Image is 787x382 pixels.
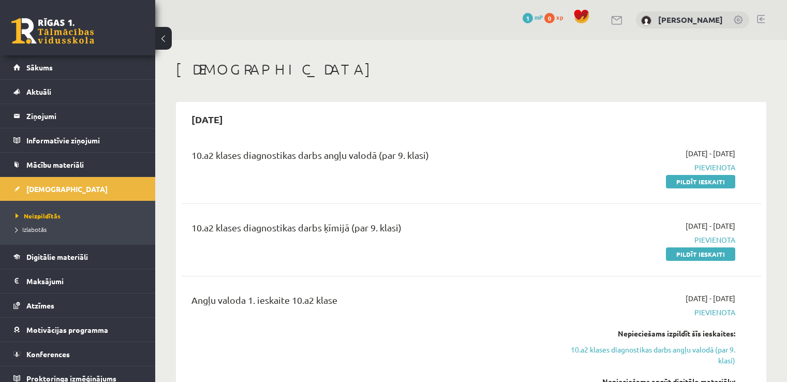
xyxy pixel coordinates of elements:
[16,225,47,233] span: Izlabotās
[534,13,543,21] span: mP
[191,148,549,167] div: 10.a2 klases diagnostikas darbs angļu valodā (par 9. klasi)
[13,128,142,152] a: Informatīvie ziņojumi
[26,325,108,334] span: Motivācijas programma
[26,160,84,169] span: Mācību materiāli
[666,247,735,261] a: Pildīt ieskaiti
[658,14,723,25] a: [PERSON_NAME]
[16,225,145,234] a: Izlabotās
[13,293,142,317] a: Atzīmes
[16,212,61,220] span: Neizpildītās
[13,318,142,342] a: Motivācijas programma
[523,13,533,23] span: 1
[176,61,766,78] h1: [DEMOGRAPHIC_DATA]
[13,245,142,269] a: Digitālie materiāli
[26,104,142,128] legend: Ziņojumi
[191,221,549,240] div: 10.a2 klases diagnostikas darbs ķīmijā (par 9. klasi)
[26,87,51,96] span: Aktuāli
[565,162,735,173] span: Pievienota
[544,13,568,21] a: 0 xp
[13,342,142,366] a: Konferences
[181,107,233,131] h2: [DATE]
[565,328,735,339] div: Nepieciešams izpildīt šīs ieskaites:
[565,234,735,245] span: Pievienota
[191,293,549,312] div: Angļu valoda 1. ieskaite 10.a2 klase
[13,153,142,177] a: Mācību materiāli
[686,221,735,231] span: [DATE] - [DATE]
[544,13,555,23] span: 0
[523,13,543,21] a: 1 mP
[26,301,54,310] span: Atzīmes
[26,269,142,293] legend: Maksājumi
[26,128,142,152] legend: Informatīvie ziņojumi
[26,252,88,261] span: Digitālie materiāli
[13,269,142,293] a: Maksājumi
[16,211,145,221] a: Neizpildītās
[26,349,70,359] span: Konferences
[13,80,142,104] a: Aktuāli
[26,184,108,194] span: [DEMOGRAPHIC_DATA]
[26,63,53,72] span: Sākums
[641,16,651,26] img: Alekss Volāns
[666,175,735,188] a: Pildīt ieskaiti
[686,148,735,159] span: [DATE] - [DATE]
[565,344,735,366] a: 10.a2 klases diagnostikas darbs angļu valodā (par 9. klasi)
[11,18,94,44] a: Rīgas 1. Tālmācības vidusskola
[13,177,142,201] a: [DEMOGRAPHIC_DATA]
[686,293,735,304] span: [DATE] - [DATE]
[565,307,735,318] span: Pievienota
[13,104,142,128] a: Ziņojumi
[556,13,563,21] span: xp
[13,55,142,79] a: Sākums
